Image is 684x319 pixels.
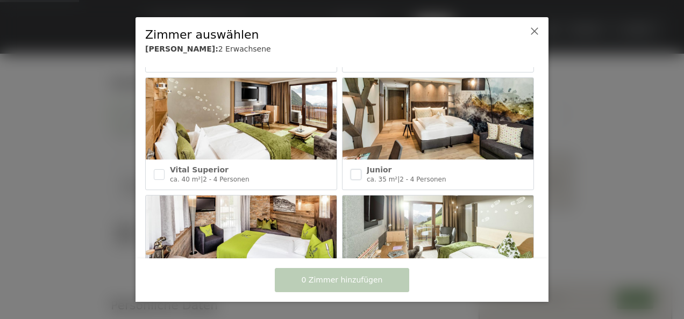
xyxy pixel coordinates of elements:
[397,176,400,183] span: |
[145,45,218,53] b: [PERSON_NAME]:
[170,176,201,183] span: ca. 40 m²
[367,176,397,183] span: ca. 35 m²
[400,176,446,183] span: 2 - 4 Personen
[343,195,533,277] img: Single Superior
[146,78,337,160] img: Vital Superior
[201,176,203,183] span: |
[203,176,249,183] span: 2 - 4 Personen
[343,78,533,160] img: Junior
[145,27,505,44] div: Zimmer auswählen
[218,45,271,53] span: 2 Erwachsene
[170,165,229,174] span: Vital Superior
[367,165,391,174] span: Junior
[146,195,337,277] img: Single Alpin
